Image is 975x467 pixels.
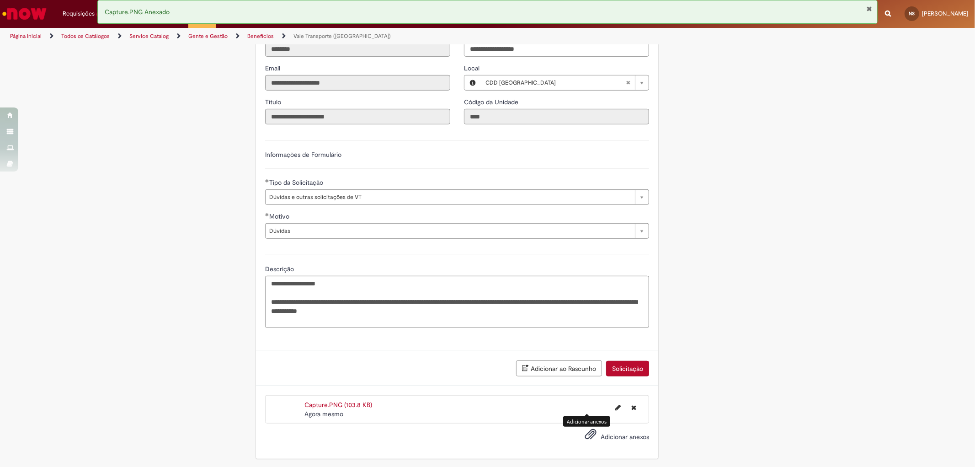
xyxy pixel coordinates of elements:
span: Obrigatório Preenchido [265,179,269,183]
input: Título [265,109,450,124]
span: Descrição [265,265,296,273]
button: Excluir Capture.PNG [626,400,642,415]
a: Service Catalog [129,32,169,40]
span: 2 [96,11,104,18]
span: Tipo da Solicitação [269,178,325,187]
time: 30/09/2025 10:15:13 [304,410,343,418]
span: Motivo [269,212,291,220]
span: [PERSON_NAME] [922,10,968,17]
a: Página inicial [10,32,42,40]
span: Adicionar anexos [601,433,649,441]
button: Fechar Notificação [867,5,873,12]
textarea: Descrição [265,276,649,328]
a: Benefícios [247,32,274,40]
input: Código da Unidade [464,109,649,124]
span: Obrigatório Preenchido [265,213,269,216]
span: CDD [GEOGRAPHIC_DATA] [485,75,626,90]
span: Dúvidas [269,224,630,238]
span: Agora mesmo [304,410,343,418]
input: ID [265,41,450,57]
span: Local [464,64,481,72]
button: Adicionar ao Rascunho [516,360,602,376]
a: Todos os Catálogos [61,32,110,40]
button: Solicitação [606,361,649,376]
a: Gente e Gestão [188,32,228,40]
span: Somente leitura - Email [265,64,282,72]
div: Adicionar anexos [563,416,610,427]
img: ServiceNow [1,5,48,23]
span: Somente leitura - Título [265,98,283,106]
label: Somente leitura - Email [265,64,282,73]
abbr: Limpar campo Local [621,75,635,90]
ul: Trilhas de página [7,28,643,45]
button: Local, Visualizar este registro CDD Campo Grande [464,75,481,90]
button: Editar nome de arquivo Capture.PNG [610,400,626,415]
span: Capture.PNG Anexado [105,8,170,16]
input: Email [265,75,450,91]
a: Vale Transporte ([GEOGRAPHIC_DATA]) [293,32,391,40]
label: Informações de Formulário [265,150,341,159]
button: Adicionar anexos [582,426,599,447]
a: Capture.PNG (103.8 KB) [304,401,372,409]
a: CDD [GEOGRAPHIC_DATA]Limpar campo Local [481,75,649,90]
input: Telefone de Contato [464,41,649,57]
span: Dúvidas e outras solicitações de VT [269,190,630,204]
label: Somente leitura - Código da Unidade [464,97,520,107]
span: Requisições [63,9,95,18]
span: NS [909,11,915,16]
label: Somente leitura - Título [265,97,283,107]
span: Somente leitura - Código da Unidade [464,98,520,106]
